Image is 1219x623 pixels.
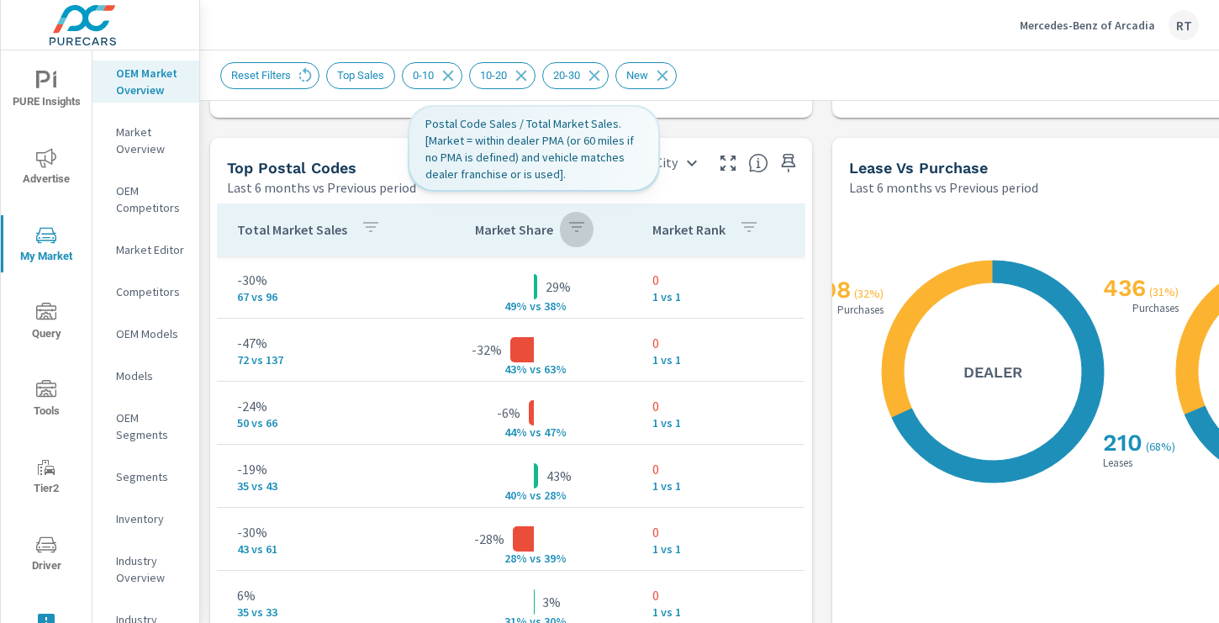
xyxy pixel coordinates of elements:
p: 35 vs 43 [237,479,415,493]
p: Purchases [834,304,887,315]
span: 0-10 [403,69,444,82]
p: Market Overview [116,124,186,157]
p: 35 vs 33 [237,605,415,619]
p: 40% v [492,488,536,503]
h5: Dealer [963,362,1022,382]
p: Mercedes-Benz of Arcadia [1020,18,1155,33]
span: 10-20 [470,69,517,82]
p: 67 vs 96 [237,290,415,304]
span: Top Sales [327,69,394,82]
div: Models [92,363,199,388]
div: New [615,62,677,89]
p: 3% [542,592,561,612]
p: OEM Competitors [116,182,186,216]
div: OEM Competitors [92,178,199,220]
p: 1 vs 1 [652,605,792,619]
p: ( 68% ) [1146,439,1179,454]
span: Tools [6,380,87,421]
p: -28% [474,529,504,549]
h5: Lease vs Purchase [849,159,988,177]
div: Market Editor [92,237,199,262]
p: Inventory [116,510,186,527]
p: Market Rank [652,221,726,238]
p: -19% [237,459,415,479]
p: 43% v [492,362,536,377]
div: Industry Overview [92,548,199,590]
p: -30% [237,522,415,542]
p: 49% v [492,298,536,314]
p: 0 [652,270,792,290]
div: Reset Filters [220,62,319,89]
p: 0 [652,333,792,353]
p: Market Editor [116,241,186,258]
div: Segments [92,464,199,489]
p: 28% v [492,551,536,566]
div: OEM Market Overview [92,61,199,103]
div: Competitors [92,279,199,304]
p: ( 31% ) [1149,284,1182,299]
p: 1 vs 1 [652,353,792,367]
div: RT [1169,10,1199,40]
p: Industry Overview [116,552,186,586]
p: 43 vs 61 [237,542,415,556]
p: s 47% [536,425,576,440]
div: 0-10 [402,62,462,89]
p: Last 6 months vs Previous period [227,177,416,198]
span: New [616,69,658,82]
h5: Top Postal Codes [227,159,356,177]
p: 43% [546,466,572,486]
p: Market Share [475,221,553,238]
p: s 63% [536,362,576,377]
p: s 38% [536,298,576,314]
p: 29% [546,277,571,297]
span: Query [6,303,87,344]
span: Advertise [6,148,87,189]
p: 0 [652,396,792,416]
span: Top Postal Codes shows you how you rank, in terms of sales, to other dealerships in your market. ... [748,153,768,173]
p: 50 vs 66 [237,416,415,430]
p: -32% [472,340,502,360]
p: Total Market Sales [237,221,347,238]
span: Save this to your personalized report [775,150,802,177]
p: s 39% [536,551,576,566]
div: 10-20 [469,62,536,89]
p: 0 [652,585,792,605]
div: Inventory [92,506,199,531]
button: Make Fullscreen [715,150,741,177]
p: OEM Segments [116,409,186,443]
p: ( 32% ) [854,286,887,301]
p: 6% [237,585,415,605]
p: -24% [237,396,415,416]
h2: 98 [819,276,851,304]
p: Segments [116,468,186,485]
span: Tier2 [6,457,87,499]
span: Reset Filters [221,69,301,82]
p: 1 vs 1 [652,416,792,430]
p: 1 vs 1 [652,479,792,493]
div: 20-30 [542,62,609,89]
h2: 436 [1100,274,1146,302]
p: -6% [497,403,520,423]
p: -30% [237,270,415,290]
div: Postal Code & City [562,148,708,177]
div: Market Overview [92,119,199,161]
p: Leases [1100,457,1136,468]
span: My Market [6,225,87,267]
span: PURE Insights [6,71,87,112]
p: OEM Market Overview [116,65,186,98]
p: 1 vs 1 [652,542,792,556]
p: Competitors [116,283,186,300]
p: OEM Models [116,325,186,342]
p: 1 vs 1 [652,290,792,304]
div: OEM Models [92,321,199,346]
p: 44% v [492,425,536,440]
h2: 210 [1100,429,1142,457]
p: Models [116,367,186,384]
p: Last 6 months vs Previous period [849,177,1038,198]
span: 20-30 [543,69,590,82]
p: s 28% [536,488,576,503]
p: 0 [652,459,792,479]
p: 0 [652,522,792,542]
span: Driver [6,535,87,576]
p: 72 vs 137 [237,353,415,367]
